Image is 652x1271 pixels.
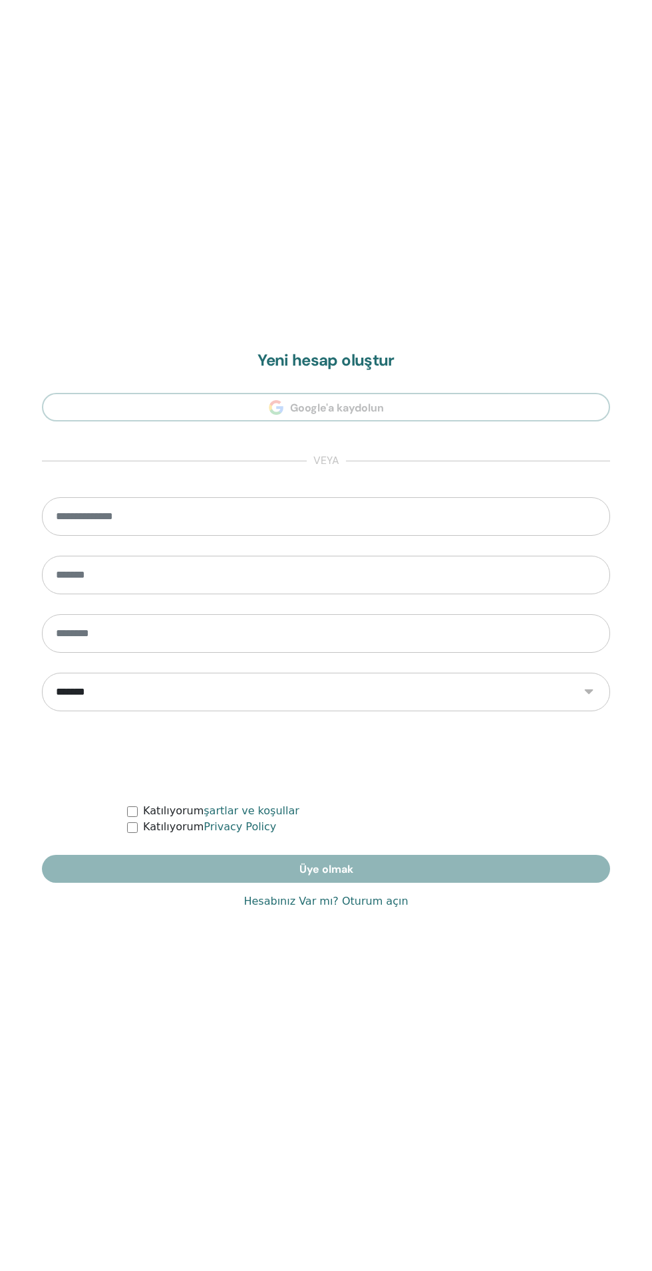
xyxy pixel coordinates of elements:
[143,819,276,835] label: Katılıyorum
[143,803,299,819] label: Katılıyorum
[244,893,408,909] a: Hesabınız Var mı? Oturum açın
[204,804,299,817] a: şartlar ve koşullar
[42,351,610,370] h2: Yeni hesap oluştur
[307,453,346,469] span: veya
[225,731,427,783] iframe: reCAPTCHA
[204,820,276,833] a: Privacy Policy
